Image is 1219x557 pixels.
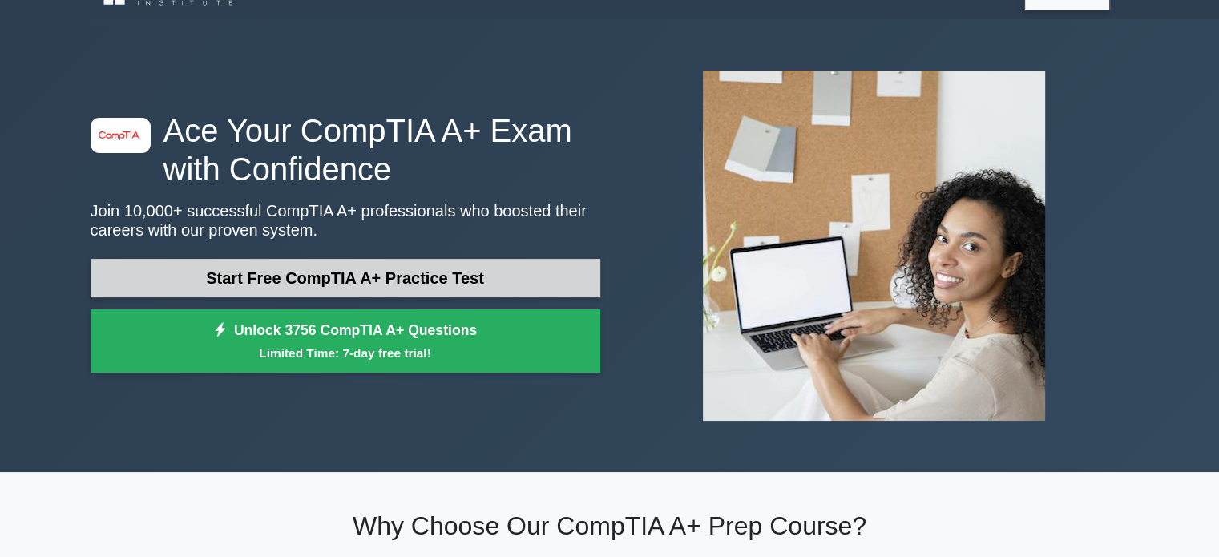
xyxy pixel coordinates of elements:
[91,111,600,188] h1: Ace Your CompTIA A+ Exam with Confidence
[91,511,1129,541] h2: Why Choose Our CompTIA A+ Prep Course?
[91,309,600,373] a: Unlock 3756 CompTIA A+ QuestionsLimited Time: 7-day free trial!
[91,201,600,240] p: Join 10,000+ successful CompTIA A+ professionals who boosted their careers with our proven system.
[91,259,600,297] a: Start Free CompTIA A+ Practice Test
[111,344,580,362] small: Limited Time: 7-day free trial!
